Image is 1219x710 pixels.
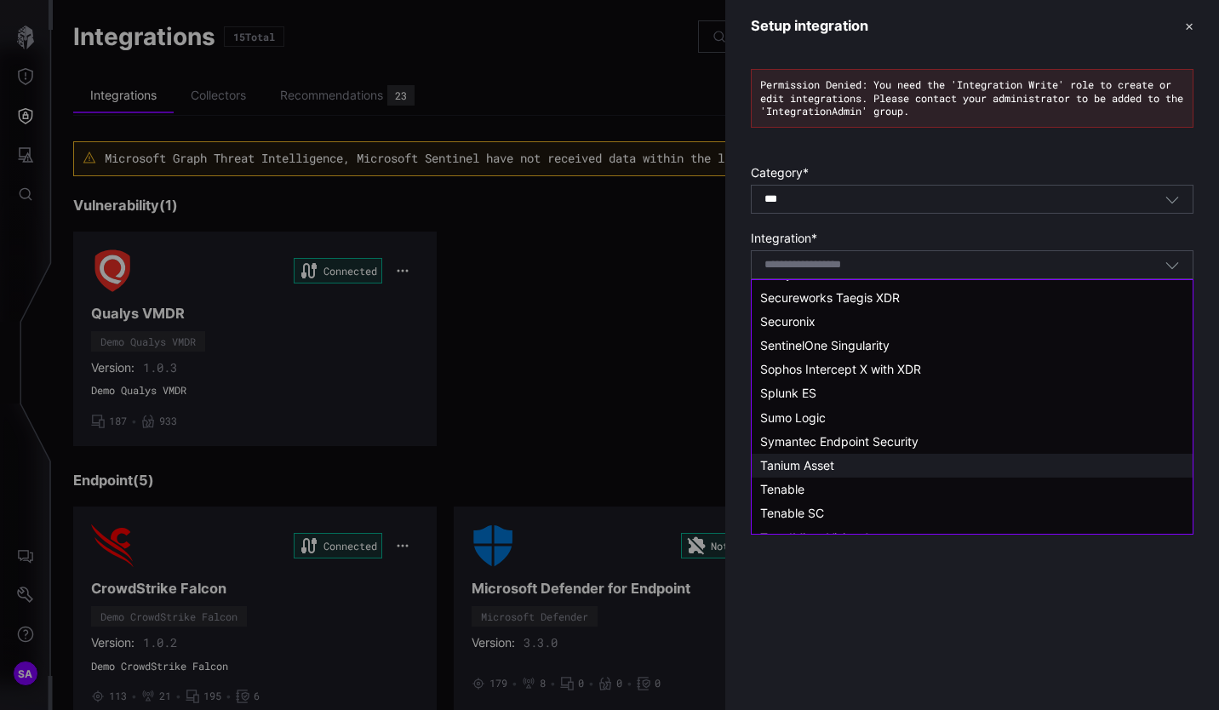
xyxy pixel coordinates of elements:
button: Toggle options menu [1165,257,1180,272]
span: Tenable SC [760,506,824,520]
span: Symantec Endpoint Security [760,434,919,449]
span: Tanium Asset [760,458,834,472]
h3: Setup integration [751,17,868,35]
span: Sumo Logic [760,410,826,425]
span: Sophos Intercept X with XDR [760,362,921,376]
span: Tenable [760,482,804,496]
span: Permission Denied: You need the 'Integration Write' role to create or edit integrations. Please c... [760,77,1183,117]
label: Category * [751,165,1193,180]
span: Qualys VMDR [760,266,836,281]
span: Splunk ES [760,386,816,400]
span: Securonix [760,314,816,329]
span: TrendMicro Vision One [760,530,885,545]
button: Toggle options menu [1165,192,1180,207]
span: SentinelOne Singularity [760,338,890,352]
button: ✕ [1185,17,1193,35]
label: Integration * [751,231,1193,246]
span: Secureworks Taegis XDR [760,290,900,305]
